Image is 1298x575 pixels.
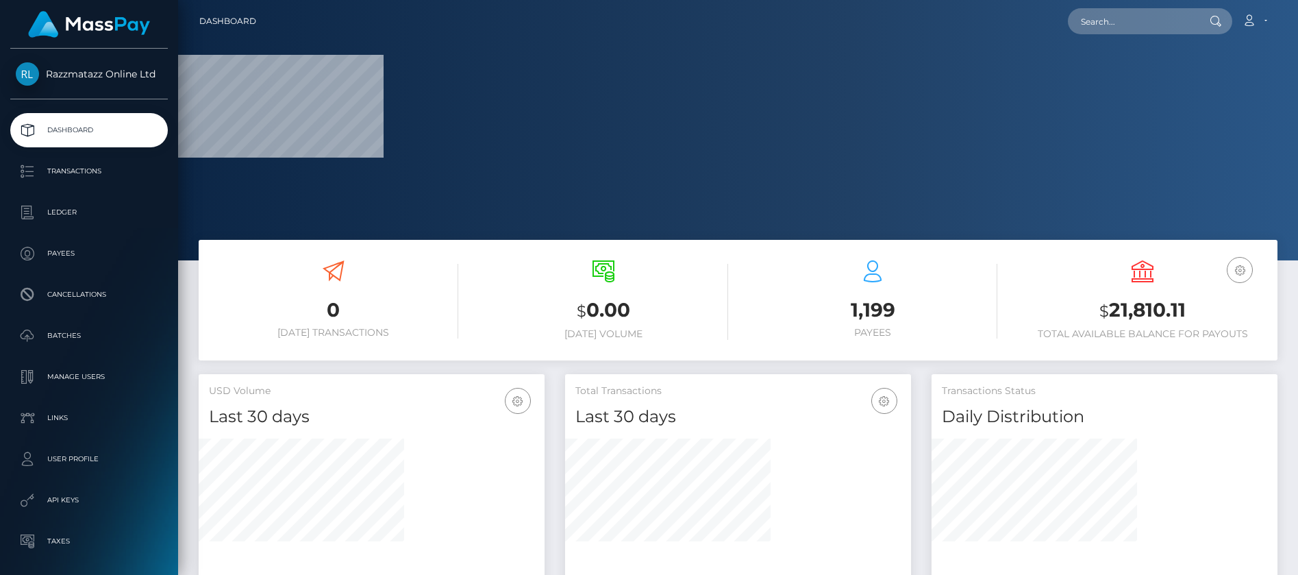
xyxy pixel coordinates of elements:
[16,531,162,552] p: Taxes
[942,405,1267,429] h4: Daily Distribution
[16,408,162,428] p: Links
[16,62,39,86] img: Razzmatazz Online Ltd
[10,319,168,353] a: Batches
[10,524,168,559] a: Taxes
[1099,302,1109,321] small: $
[942,384,1267,398] h5: Transactions Status
[575,405,901,429] h4: Last 30 days
[16,202,162,223] p: Ledger
[16,449,162,469] p: User Profile
[10,195,168,230] a: Ledger
[209,405,534,429] h4: Last 30 days
[16,326,162,346] p: Batches
[209,297,458,323] h3: 0
[10,278,168,312] a: Cancellations
[749,327,998,339] h6: Payees
[479,297,728,325] h3: 0.00
[10,236,168,271] a: Payees
[479,328,728,340] h6: [DATE] Volume
[16,161,162,182] p: Transactions
[209,384,534,398] h5: USD Volume
[10,154,168,188] a: Transactions
[575,384,901,398] h5: Total Transactions
[16,120,162,140] p: Dashboard
[209,327,458,339] h6: [DATE] Transactions
[1018,297,1267,325] h3: 21,810.11
[1018,328,1267,340] h6: Total Available Balance for Payouts
[10,483,168,517] a: API Keys
[16,490,162,511] p: API Keys
[16,284,162,305] p: Cancellations
[10,113,168,147] a: Dashboard
[28,11,150,38] img: MassPay Logo
[10,360,168,394] a: Manage Users
[199,7,256,36] a: Dashboard
[577,302,586,321] small: $
[1068,8,1197,34] input: Search...
[10,68,168,80] span: Razzmatazz Online Ltd
[749,297,998,323] h3: 1,199
[10,442,168,476] a: User Profile
[16,367,162,387] p: Manage Users
[16,243,162,264] p: Payees
[10,401,168,435] a: Links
